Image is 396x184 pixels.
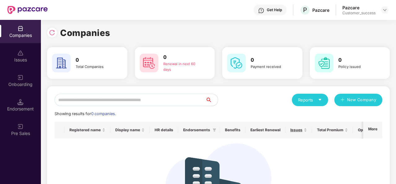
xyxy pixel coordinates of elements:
span: Display name [115,128,140,132]
span: plus [341,98,345,103]
span: Ops Manager [358,128,383,132]
img: svg+xml;base64,PHN2ZyBpZD0iQ29tcGFuaWVzIiB4bWxucz0iaHR0cDovL3d3dy53My5vcmcvMjAwMC9zdmciIHdpZHRoPS... [17,25,24,32]
span: Total Premium [317,128,343,132]
th: More [363,122,382,138]
button: plusNew Company [334,94,382,106]
img: svg+xml;base64,PHN2ZyB4bWxucz0iaHR0cDovL3d3dy53My5vcmcvMjAwMC9zdmciIHdpZHRoPSI2MCIgaGVpZ2h0PSI2MC... [140,54,158,72]
th: Display name [110,122,150,138]
div: Pazcare [342,5,376,11]
img: svg+xml;base64,PHN2ZyB3aWR0aD0iMjAiIGhlaWdodD0iMjAiIHZpZXdCb3g9IjAgMCAyMCAyMCIgZmlsbD0ibm9uZSIgeG... [17,123,24,130]
button: search [205,94,218,106]
span: 0 companies. [91,111,116,116]
span: caret-down [318,98,322,102]
span: search [205,97,218,102]
span: P [303,6,307,14]
span: Registered name [69,128,101,132]
h3: 0 [338,56,377,64]
span: filter [213,128,216,132]
h3: 0 [163,53,202,61]
th: Issues [285,122,312,138]
img: svg+xml;base64,PHN2ZyB4bWxucz0iaHR0cDovL3d3dy53My5vcmcvMjAwMC9zdmciIHdpZHRoPSI2MCIgaGVpZ2h0PSI2MC... [227,54,246,72]
div: Get Help [267,7,282,12]
div: Reports [298,97,322,103]
div: Pazcare [312,7,329,13]
th: Registered name [64,122,110,138]
img: svg+xml;base64,PHN2ZyBpZD0iRHJvcGRvd24tMzJ4MzIiIHhtbG5zPSJodHRwOi8vd3d3LnczLm9yZy8yMDAwL3N2ZyIgd2... [382,7,387,12]
h1: Companies [60,26,110,40]
img: svg+xml;base64,PHN2ZyBpZD0iSXNzdWVzX2Rpc2FibGVkIiB4bWxucz0iaHR0cDovL3d3dy53My5vcmcvMjAwMC9zdmciIH... [17,50,24,56]
span: Issues [290,128,302,132]
img: svg+xml;base64,PHN2ZyB3aWR0aD0iMjAiIGhlaWdodD0iMjAiIHZpZXdCb3g9IjAgMCAyMCAyMCIgZmlsbD0ibm9uZSIgeG... [17,74,24,81]
span: Showing results for [55,111,116,116]
th: HR details [150,122,178,138]
th: Benefits [220,122,245,138]
img: svg+xml;base64,PHN2ZyB4bWxucz0iaHR0cDovL3d3dy53My5vcmcvMjAwMC9zdmciIHdpZHRoPSI2MCIgaGVpZ2h0PSI2MC... [52,54,71,72]
div: Payment received [251,64,289,70]
div: Policy issued [338,64,377,70]
img: svg+xml;base64,PHN2ZyB4bWxucz0iaHR0cDovL3d3dy53My5vcmcvMjAwMC9zdmciIHdpZHRoPSI2MCIgaGVpZ2h0PSI2MC... [315,54,333,72]
img: svg+xml;base64,PHN2ZyB3aWR0aD0iMTQuNSIgaGVpZ2h0PSIxNC41IiB2aWV3Qm94PSIwIDAgMTYgMTYiIGZpbGw9Im5vbm... [17,99,24,105]
span: Endorsements [183,128,210,132]
img: svg+xml;base64,PHN2ZyBpZD0iUmVsb2FkLTMyeDMyIiB4bWxucz0iaHR0cDovL3d3dy53My5vcmcvMjAwMC9zdmciIHdpZH... [49,29,55,36]
div: Customer_success [342,11,376,16]
div: Total Companies [76,64,114,70]
h3: 0 [251,56,289,64]
img: New Pazcare Logo [7,6,48,14]
span: New Company [347,97,376,103]
h3: 0 [76,56,114,64]
div: Renewal in next 60 days [163,61,202,73]
span: filter [211,126,218,134]
th: Total Premium [312,122,353,138]
th: Earliest Renewal [245,122,285,138]
img: svg+xml;base64,PHN2ZyBpZD0iSGVscC0zMngzMiIgeG1sbnM9Imh0dHA6Ly93d3cudzMub3JnLzIwMDAvc3ZnIiB3aWR0aD... [258,7,264,14]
